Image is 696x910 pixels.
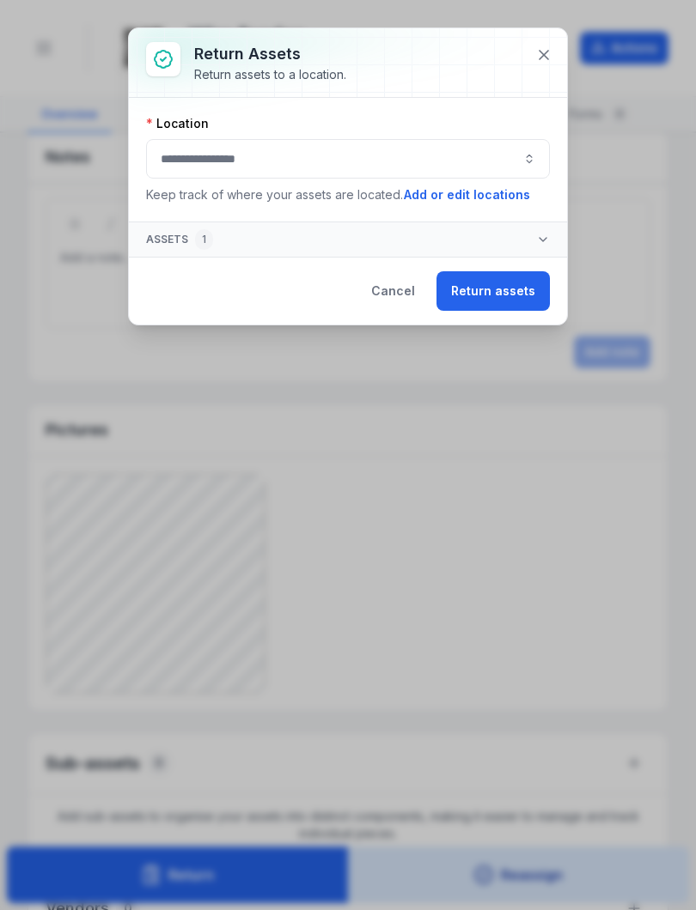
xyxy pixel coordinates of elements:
[129,222,567,257] button: Assets1
[357,271,430,311] button: Cancel
[403,185,531,204] button: Add or edit locations
[146,185,550,204] p: Keep track of where your assets are located.
[194,66,346,83] div: Return assets to a location.
[146,115,209,132] label: Location
[146,229,213,250] span: Assets
[195,229,213,250] div: 1
[194,42,346,66] h3: Return assets
[437,271,550,311] button: Return assets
